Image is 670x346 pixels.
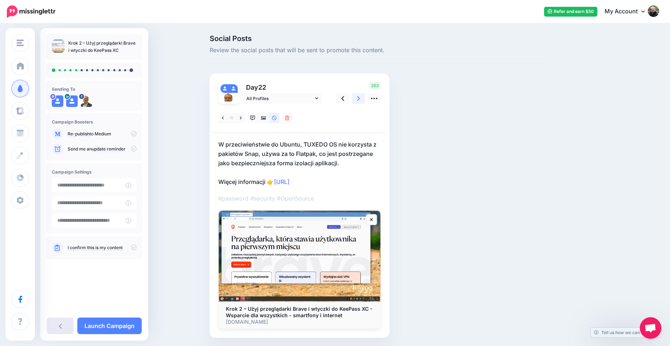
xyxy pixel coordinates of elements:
img: user_default_image.png [229,84,238,93]
a: All Profiles [243,93,322,104]
span: 22 [258,84,266,91]
p: Krok 2 – Użyj przeglądarki Brave i wtyczki do KeePass XC [68,40,137,54]
h4: Sending To [52,86,137,92]
span: 263 [369,82,381,89]
a: update reminder [92,146,126,152]
img: Krok 2 – Użyj przeglądarki Brave i wtyczki do KeePass XC - Wsparcie dla wszystkich - smartfony i ... [219,211,380,302]
p: #password #security #OpenSource [218,194,381,203]
span: All Profiles [246,95,313,102]
img: menu.png [17,40,24,46]
p: Send me an [68,146,137,152]
p: to Medium [68,131,137,137]
img: user_default_image.png [220,84,229,93]
a: Refer and earn $50 [544,7,597,17]
img: 489377173_122102508986825540_6916578878396206131_n-bsa153311.jpg [220,93,238,110]
img: user_default_image.png [66,95,78,107]
p: W przeciwieństwie do Ubuntu, TUXEDO OS nie korzysta z pakietów Snap, używa za to Flatpak, co jest... [218,140,381,187]
a: Re-publish [68,131,90,137]
img: 489377173_122102508986825540_6916578878396206131_n-bsa153311.jpg [81,95,92,107]
span: Social Posts [210,35,543,42]
span: Review the social posts that will be sent to promote this content. [210,46,543,55]
img: user_default_image.png [52,95,63,107]
a: Tell us how we can improve [591,328,661,337]
p: Day [243,82,323,93]
a: My Account [597,3,659,21]
img: Missinglettr [7,5,55,18]
p: [DOMAIN_NAME] [226,319,373,325]
h4: Campaign Settings [52,169,137,175]
a: I confirm this is my content [68,245,123,251]
a: Otwarty czat [640,317,661,339]
a: [URL] [274,178,290,185]
h4: Campaign Boosters [52,119,137,125]
b: Krok 2 – Użyj przeglądarki Brave i wtyczki do KeePass XC - Wsparcie dla wszystkich - smartfony i ... [226,306,373,318]
img: b606a2c7cc5a32e3947439300a9d188d_thumb.jpg [52,40,65,53]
